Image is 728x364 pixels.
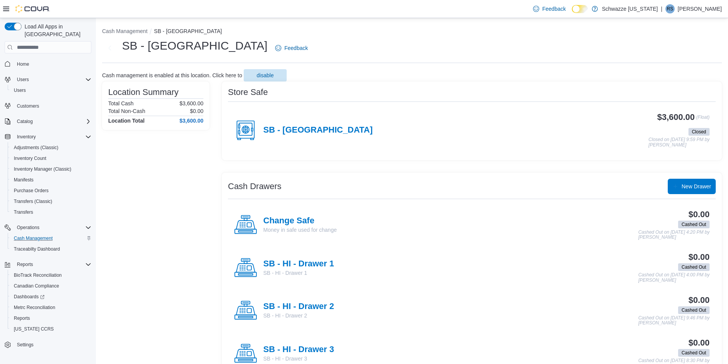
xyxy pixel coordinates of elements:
p: SB - HI - Drawer 2 [263,312,334,319]
span: Metrc Reconciliation [11,303,91,312]
button: Customers [2,100,94,111]
p: Cashed Out on [DATE] 4:00 PM by [PERSON_NAME] [638,273,710,283]
button: Inventory Manager (Classic) [8,164,94,175]
button: Next [102,40,117,56]
a: Feedback [530,1,569,17]
button: disable [244,69,287,81]
span: Operations [17,224,40,231]
button: BioTrack Reconciliation [8,270,94,281]
button: Users [8,85,94,96]
span: Canadian Compliance [14,283,59,289]
span: Cashed Out [682,221,706,228]
span: Customers [14,101,91,111]
span: Settings [14,340,91,349]
button: Inventory Count [8,153,94,164]
span: Adjustments (Classic) [11,143,91,152]
button: [US_STATE] CCRS [8,324,94,334]
span: Cashed Out [678,263,710,271]
button: Catalog [14,117,36,126]
span: Traceabilty Dashboard [14,246,60,252]
button: Inventory [14,132,39,141]
p: | [661,4,662,13]
button: New Drawer [668,179,716,194]
a: Inventory Manager (Classic) [11,165,74,174]
button: Settings [2,339,94,350]
h4: SB - [GEOGRAPHIC_DATA] [263,125,373,135]
span: Users [14,75,91,84]
span: Cashed Out [678,221,710,228]
a: Feedback [272,40,311,56]
button: Users [14,75,32,84]
h3: Cash Drawers [228,182,281,191]
img: Cova [15,5,50,13]
span: Users [17,76,29,83]
span: Cashed Out [678,306,710,314]
p: Schwazze [US_STATE] [602,4,658,13]
button: Home [2,58,94,69]
a: Cash Management [11,234,56,243]
p: [PERSON_NAME] [678,4,722,13]
span: disable [257,71,274,79]
span: Metrc Reconciliation [14,304,55,311]
div: River Smith [665,4,675,13]
span: Cashed Out [682,349,706,356]
span: Reports [17,261,33,268]
span: Transfers [14,209,33,215]
span: Operations [14,223,91,232]
span: Users [14,87,26,93]
span: BioTrack Reconciliation [11,271,91,280]
a: Inventory Count [11,154,50,163]
button: Catalog [2,116,94,127]
button: Inventory [2,131,94,142]
span: Feedback [284,44,308,52]
button: Operations [2,222,94,233]
h6: Total Non-Cash [108,108,145,114]
button: Cash Management [102,28,147,34]
h4: $3,600.00 [180,118,203,124]
h3: $0.00 [688,253,710,262]
span: New Drawer [682,183,711,190]
button: Canadian Compliance [8,281,94,291]
h4: SB - HI - Drawer 1 [263,259,334,269]
span: Feedback [542,5,566,13]
span: BioTrack Reconciliation [14,272,62,278]
p: Closed on [DATE] 9:59 PM by [PERSON_NAME] [649,137,710,148]
span: Cashed Out [678,349,710,357]
span: Canadian Compliance [11,281,91,291]
a: Transfers (Classic) [11,197,55,206]
span: Inventory [17,134,36,140]
button: Users [2,74,94,85]
p: Cash management is enabled at this location. Click here to [102,72,242,78]
span: Cash Management [14,235,53,241]
span: Dashboards [11,292,91,301]
h4: Change Safe [263,216,337,226]
h3: $0.00 [688,296,710,305]
span: Transfers [11,208,91,217]
a: Reports [11,314,33,323]
a: Dashboards [8,291,94,302]
span: [US_STATE] CCRS [14,326,54,332]
span: Home [17,61,29,67]
button: Transfers (Classic) [8,196,94,207]
span: Home [14,59,91,68]
a: Dashboards [11,292,48,301]
h3: $0.00 [688,338,710,347]
span: Reports [11,314,91,323]
p: $3,600.00 [180,100,203,106]
a: Purchase Orders [11,186,52,195]
span: Closed [692,128,706,135]
span: Inventory Count [14,155,46,161]
a: Customers [14,101,42,111]
button: SB - [GEOGRAPHIC_DATA] [154,28,222,34]
button: Traceabilty Dashboard [8,244,94,254]
p: SB - HI - Drawer 1 [263,269,334,277]
span: Catalog [17,118,33,125]
span: Inventory Manager (Classic) [11,165,91,174]
h4: Location Total [108,118,145,124]
span: Dashboards [14,294,45,300]
a: Traceabilty Dashboard [11,244,63,254]
h1: SB - [GEOGRAPHIC_DATA] [122,38,267,53]
button: Reports [14,260,36,269]
span: Cashed Out [682,264,706,271]
button: Purchase Orders [8,185,94,196]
